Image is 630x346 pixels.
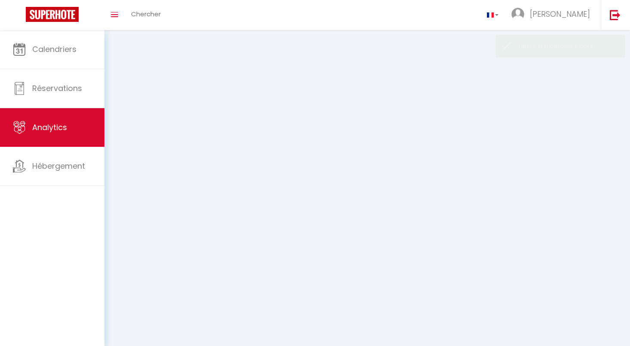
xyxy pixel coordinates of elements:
[32,161,85,171] span: Hébergement
[26,7,79,22] img: Super Booking
[131,9,161,18] span: Chercher
[530,9,590,19] span: [PERSON_NAME]
[610,9,621,20] img: logout
[518,42,616,50] div: Tarifs mis à jour avec succès
[32,44,76,55] span: Calendriers
[511,8,524,21] img: ...
[32,83,82,94] span: Réservations
[32,122,67,133] span: Analytics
